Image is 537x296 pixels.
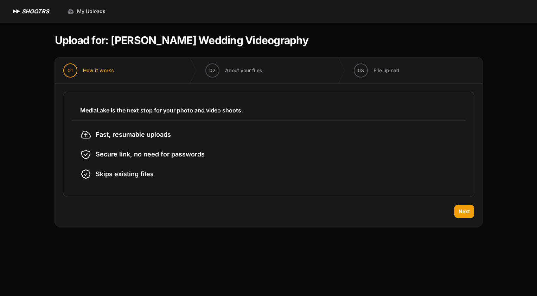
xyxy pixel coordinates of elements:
[96,149,205,159] span: Secure link, no need for passwords
[55,34,308,47] h1: Upload for: [PERSON_NAME] Wedding Videography
[459,208,470,215] span: Next
[11,7,49,16] a: SHOOTRS SHOOTRS
[96,169,154,179] span: Skips existing files
[22,7,49,16] h1: SHOOTRS
[209,67,216,74] span: 02
[63,5,110,18] a: My Uploads
[11,7,22,16] img: SHOOTRS
[55,58,122,83] button: 01 How it works
[225,67,262,74] span: About your files
[197,58,271,83] button: 02 About your files
[80,106,457,115] h3: MediaLake is the next stop for your photo and video shoots.
[454,205,474,218] button: Next
[83,67,114,74] span: How it works
[345,58,408,83] button: 03 File upload
[77,8,106,15] span: My Uploads
[96,130,171,140] span: Fast, resumable uploads
[68,67,73,74] span: 01
[358,67,364,74] span: 03
[373,67,399,74] span: File upload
